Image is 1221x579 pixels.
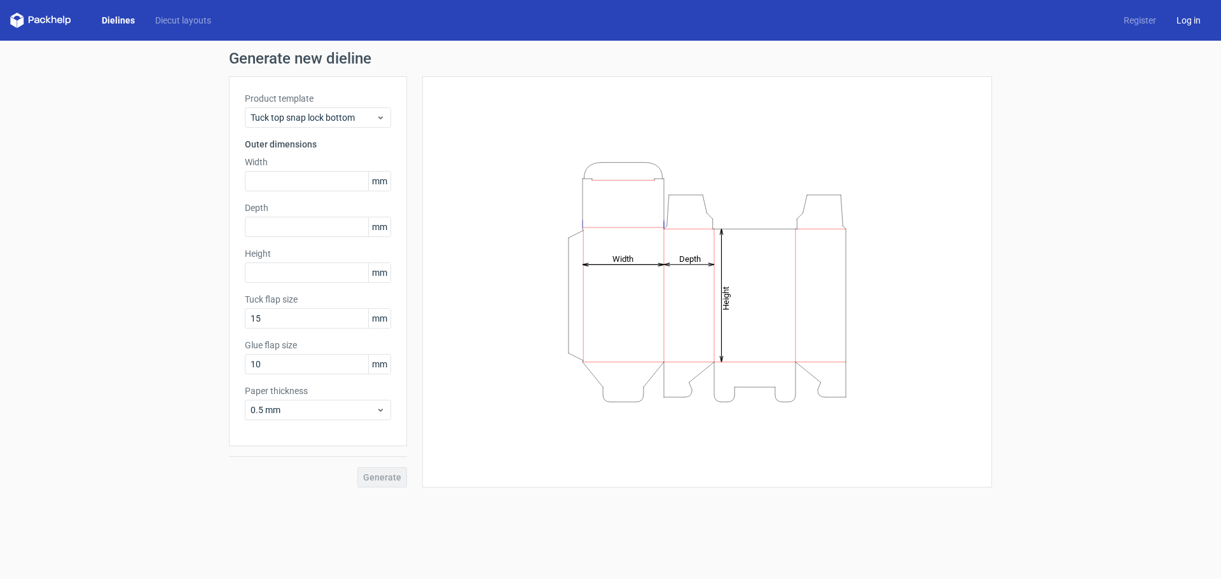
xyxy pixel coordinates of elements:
span: mm [368,263,390,282]
a: Dielines [92,14,145,27]
span: 0.5 mm [251,404,376,416]
span: mm [368,355,390,374]
label: Product template [245,92,391,105]
h3: Outer dimensions [245,138,391,151]
a: Log in [1166,14,1211,27]
span: Tuck top snap lock bottom [251,111,376,124]
label: Tuck flap size [245,293,391,306]
h1: Generate new dieline [229,51,992,66]
span: mm [368,309,390,328]
span: mm [368,217,390,236]
tspan: Height [721,286,731,310]
label: Glue flap size [245,339,391,351]
label: Width [245,156,391,168]
a: Register [1114,14,1166,27]
a: Diecut layouts [145,14,221,27]
span: mm [368,172,390,191]
tspan: Width [612,254,633,263]
label: Depth [245,201,391,214]
label: Paper thickness [245,385,391,397]
tspan: Depth [679,254,701,263]
label: Height [245,247,391,260]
